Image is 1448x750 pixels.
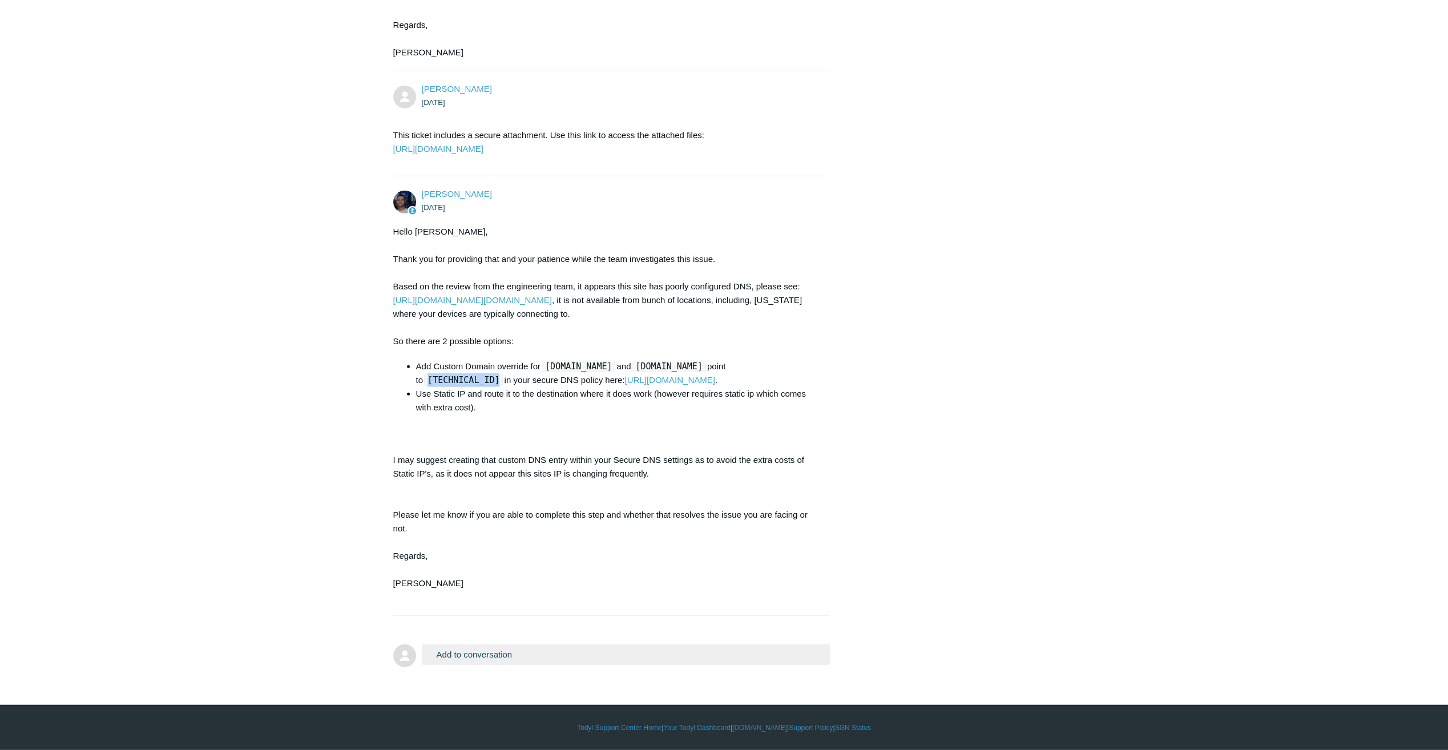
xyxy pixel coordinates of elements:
a: SGN Status [835,723,871,733]
p: This ticket includes a secure attachment. Use this link to access the attached files: [393,128,819,156]
li: Use Static IP and route it to the destination where it does work (however requires static ip whic... [416,387,819,414]
time: 08/27/2025, 08:07 [422,98,445,107]
a: [URL][DOMAIN_NAME] [624,375,715,385]
a: Todyl Support Center Home [577,723,662,733]
code: [DOMAIN_NAME] [542,361,615,372]
div: Hello [PERSON_NAME], Thank you for providing that and your patience while the team investigates t... [393,225,819,604]
span: Jacob Barry [422,84,492,94]
code: [DOMAIN_NAME] [632,361,705,372]
a: [URL][DOMAIN_NAME][DOMAIN_NAME] [393,295,552,305]
a: [URL][DOMAIN_NAME] [393,144,483,154]
a: [PERSON_NAME] [422,84,492,94]
div: | | | | [393,723,1055,733]
span: Connor Davis [422,189,492,199]
a: [PERSON_NAME] [422,189,492,199]
a: Support Policy [789,723,833,733]
code: [TECHNICAL_ID] [424,374,503,386]
button: Add to conversation [422,644,830,664]
li: Add Custom Domain override for and point to in your secure DNS policy here: . [416,360,819,387]
a: Your Todyl Dashboard [663,723,730,733]
a: [DOMAIN_NAME] [732,723,787,733]
time: 08/29/2025, 08:42 [422,203,445,212]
